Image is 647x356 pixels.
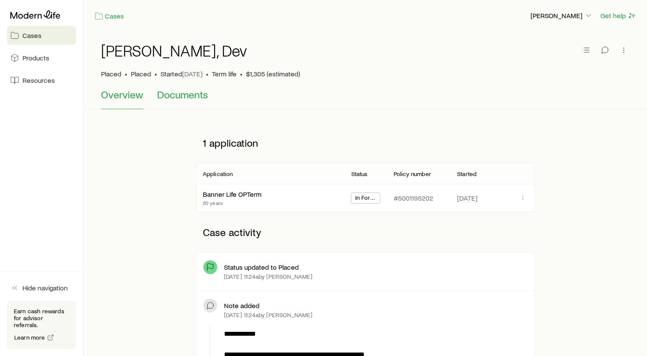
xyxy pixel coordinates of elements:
span: • [155,69,157,78]
p: [PERSON_NAME] [530,11,593,20]
p: Status [351,170,367,177]
p: Application [203,170,233,177]
p: 1 application [196,130,535,156]
span: Products [22,54,49,62]
span: • [240,69,243,78]
p: Policy number [394,170,431,177]
p: Note added [224,301,259,310]
span: Learn more [14,334,45,340]
p: Earn cash rewards for advisor referrals. [14,308,69,328]
span: [DATE] [457,194,477,202]
a: Cases [94,11,124,21]
p: [DATE] 11:24a by [PERSON_NAME] [224,312,313,318]
p: Started [161,69,202,78]
span: Resources [22,76,55,85]
div: Earn cash rewards for advisor referrals.Learn more [7,301,76,349]
span: • [125,69,127,78]
p: #5001195202 [394,194,433,202]
span: Placed [131,69,151,78]
span: Cases [22,31,41,40]
p: Case activity [196,219,535,245]
a: Resources [7,71,76,90]
p: Started [457,170,477,177]
p: 20 years [203,199,262,206]
span: • [206,69,208,78]
a: Banner Life OPTerm [203,190,262,198]
button: Hide navigation [7,278,76,297]
p: Placed [101,69,121,78]
p: Status updated to Placed [224,263,299,271]
span: Term life [212,69,237,78]
div: Case details tabs [101,88,630,109]
div: Banner Life OPTerm [203,190,262,199]
p: [DATE] 11:24a by [PERSON_NAME] [224,273,313,280]
span: [DATE] [182,69,202,78]
button: [PERSON_NAME] [530,11,593,21]
span: Documents [157,88,208,101]
h1: [PERSON_NAME], Dev [101,42,247,59]
span: In Force [355,194,376,203]
span: Overview [101,88,143,101]
a: Cases [7,26,76,45]
button: Get help [600,11,637,21]
span: Hide navigation [22,284,68,292]
a: Products [7,48,76,67]
span: $1,305 (estimated) [246,69,300,78]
